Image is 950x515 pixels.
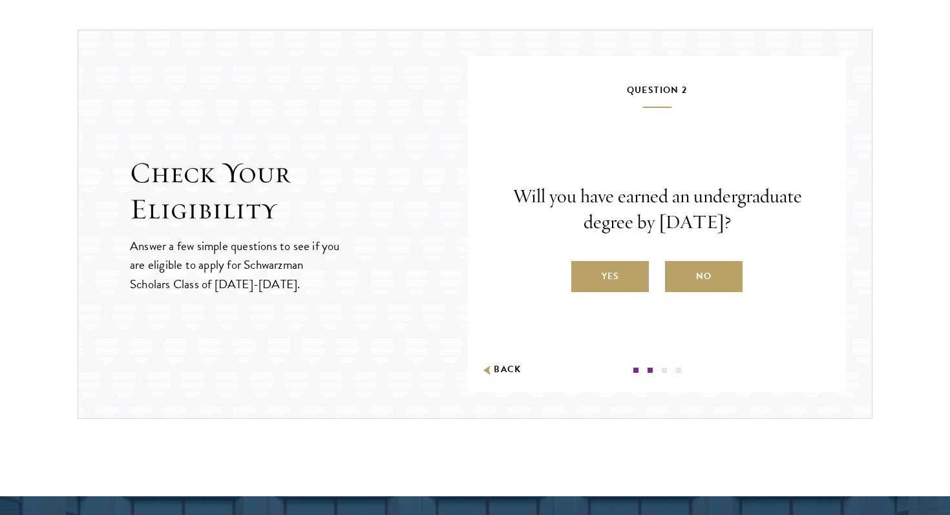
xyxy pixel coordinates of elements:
[507,82,807,108] h5: Question 2
[507,184,807,235] p: Will you have earned an undergraduate degree by [DATE]?
[481,363,522,377] button: Back
[130,155,468,227] h2: Check Your Eligibility
[571,261,649,292] label: Yes
[130,236,341,293] p: Answer a few simple questions to see if you are eligible to apply for Schwarzman Scholars Class o...
[665,261,743,292] label: No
